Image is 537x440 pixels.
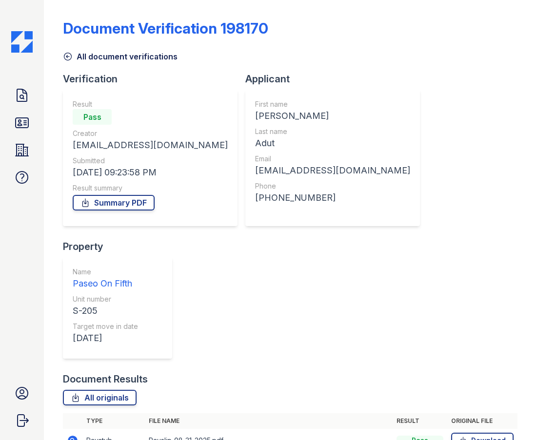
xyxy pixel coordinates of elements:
div: Unit number [73,294,138,304]
th: Result [393,413,447,429]
div: Property [63,240,180,253]
div: Verification [63,72,245,86]
div: Document Results [63,372,148,386]
div: Adut [255,136,410,150]
th: Type [82,413,145,429]
div: [EMAIL_ADDRESS][DOMAIN_NAME] [73,138,228,152]
div: [PHONE_NUMBER] [255,191,410,205]
div: [EMAIL_ADDRESS][DOMAIN_NAME] [255,164,410,177]
div: Last name [255,127,410,136]
div: [PERSON_NAME] [255,109,410,123]
div: Email [255,154,410,164]
div: Document Verification 198170 [63,19,268,37]
div: Paseo On Fifth [73,277,138,290]
div: [DATE] [73,331,138,345]
div: First name [255,99,410,109]
a: Name Paseo On Fifth [73,267,138,290]
div: Applicant [245,72,428,86]
div: Submitted [73,156,228,166]
div: Pass [73,109,112,125]
div: S-205 [73,304,138,318]
a: All document verifications [63,51,178,62]
th: File name [145,413,393,429]
a: All originals [63,390,137,405]
a: Summary PDF [73,195,155,210]
div: Creator [73,129,228,138]
div: Result [73,99,228,109]
img: CE_Icon_Blue-c292c112584629df590d857e76928e9f676e5b41ef8f769ba2f05ee15b207248.png [11,31,33,53]
div: Name [73,267,138,277]
th: Original file [447,413,517,429]
div: Result summary [73,183,228,193]
div: [DATE] 09:23:58 PM [73,166,228,179]
div: Phone [255,181,410,191]
div: Target move in date [73,322,138,331]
